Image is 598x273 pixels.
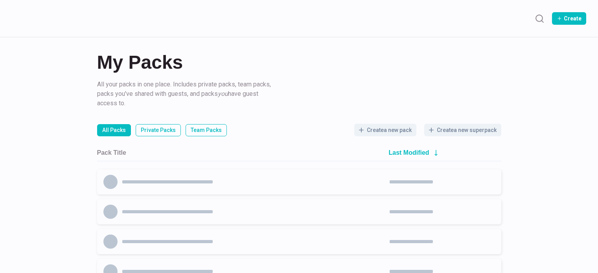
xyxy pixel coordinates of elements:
i: you [218,90,228,97]
img: Packs logo [12,8,65,26]
button: Createa new superpack [424,124,501,136]
p: All your packs in one place. Includes private packs, team packs, packs you've shared with guests,... [97,80,274,108]
button: Create Pack [552,12,586,25]
button: Createa new pack [354,124,416,136]
h2: Last Modified [389,149,429,156]
p: All Packs [102,126,126,134]
p: Team Packs [191,126,222,134]
h2: My Packs [97,53,501,72]
button: Search [532,11,547,26]
p: Private Packs [141,126,176,134]
h2: Pack Title [97,149,126,156]
a: Packs logo [12,8,65,29]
